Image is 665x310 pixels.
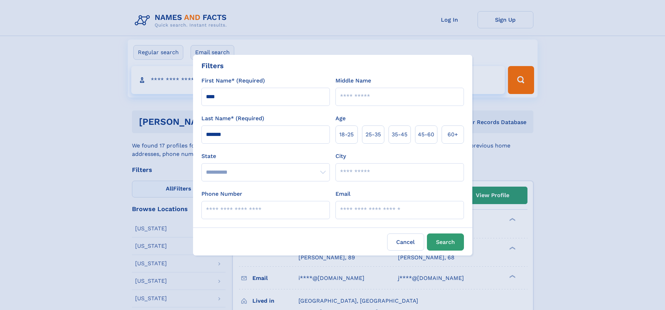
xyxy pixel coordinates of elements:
[339,130,354,139] span: 18‑25
[201,60,224,71] div: Filters
[387,233,424,251] label: Cancel
[418,130,434,139] span: 45‑60
[365,130,381,139] span: 25‑35
[335,152,346,160] label: City
[448,130,458,139] span: 60+
[335,190,350,198] label: Email
[201,77,265,85] label: First Name* (Required)
[335,77,371,85] label: Middle Name
[335,114,346,123] label: Age
[201,190,242,198] label: Phone Number
[201,114,264,123] label: Last Name* (Required)
[201,152,330,160] label: State
[392,130,407,139] span: 35‑45
[427,233,464,251] button: Search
